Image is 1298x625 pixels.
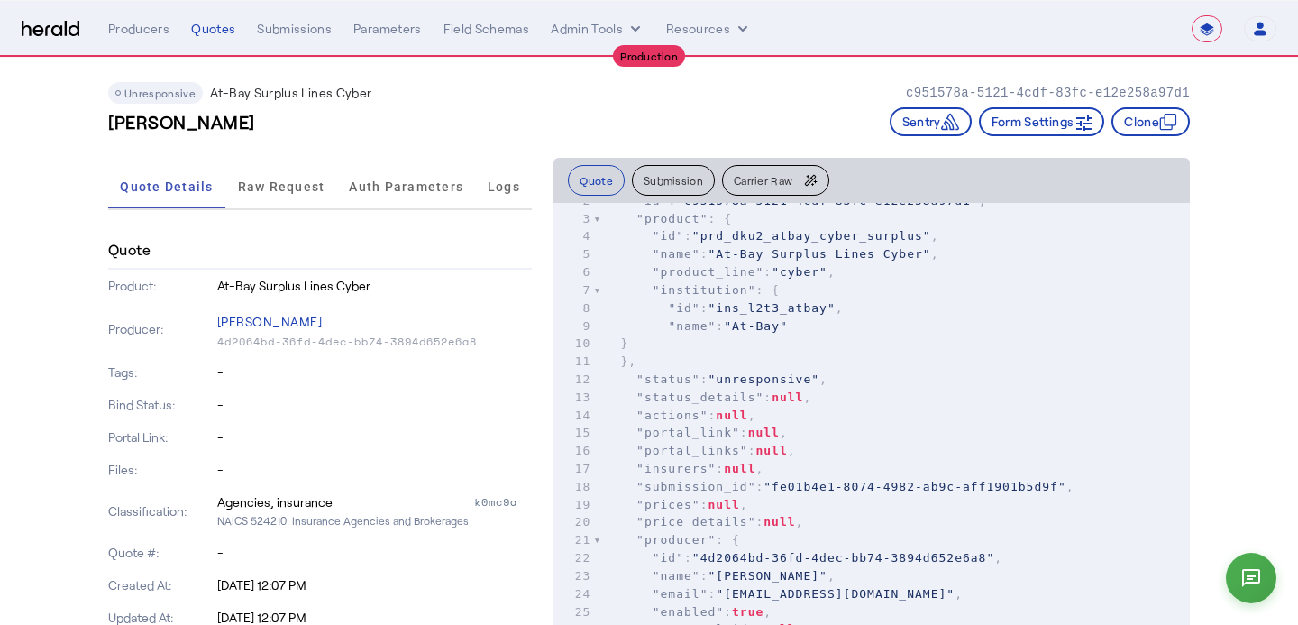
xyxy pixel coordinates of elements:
p: [PERSON_NAME] [217,309,533,335]
button: Submission [632,165,715,196]
span: } [620,336,628,350]
p: 4d2064bd-36fd-4dec-bb74-3894d652e6a8 [217,335,533,349]
span: "id" [636,194,668,207]
span: : { [620,212,732,225]
p: Product: [108,277,214,295]
span: null [772,391,803,404]
span: null [724,462,755,475]
span: "id" [668,301,699,315]
span: : , [620,229,938,243]
p: At-Bay Surplus Lines Cyber [217,277,533,295]
div: Submissions [257,20,332,38]
button: Quote [568,165,625,196]
button: Resources dropdown menu [666,20,752,38]
div: 19 [553,496,593,514]
span: : , [620,194,986,207]
span: "At-Bay" [724,319,788,333]
div: 4 [553,227,593,245]
p: Files: [108,461,214,479]
span: "name" [653,247,700,261]
span: : , [620,551,1002,565]
span: "id" [653,229,684,243]
button: Clone [1111,107,1190,136]
div: 23 [553,567,593,585]
span: "submission_id" [636,480,755,493]
span: "prd_dku2_atbay_cyber_surplus" [692,229,931,243]
span: "At-Bay Surplus Lines Cyber" [708,247,931,261]
span: "prices" [636,498,700,511]
div: 7 [553,281,593,299]
span: "product_line" [653,265,764,279]
span: "price_details" [636,515,755,528]
button: Sentry [890,107,972,136]
div: 17 [553,460,593,478]
span: }, [620,354,636,368]
span: "name" [653,569,700,583]
div: Quotes [191,20,235,38]
span: : , [620,587,963,601]
div: 24 [553,585,593,603]
span: "status_details" [636,391,763,404]
span: Carrier Raw [734,175,792,186]
div: Production [613,45,685,67]
span: : { [620,533,740,547]
span: "producer" [636,533,716,547]
span: "email" [653,587,708,601]
span: : , [620,515,803,528]
span: Logs [488,180,520,193]
span: : , [620,409,755,422]
span: : [620,319,787,333]
div: Agencies, insurance [217,493,333,511]
div: Parameters [353,20,422,38]
p: NAICS 524210: Insurance Agencies and Brokerages [217,511,533,529]
span: "id" [653,551,684,565]
div: 15 [553,424,593,442]
span: "portal_links" [636,444,748,457]
span: Auth Parameters [349,180,463,193]
span: "actions" [636,409,708,422]
span: "[EMAIL_ADDRESS][DOMAIN_NAME]" [716,587,955,601]
div: 18 [553,478,593,496]
span: "4d2064bd-36fd-4dec-bb74-3894d652e6a8" [692,551,994,565]
div: Producers [108,20,169,38]
span: "institution" [653,283,756,297]
span: null [748,426,780,439]
span: null [755,444,787,457]
div: 9 [553,317,593,335]
span: null [763,515,795,528]
div: 14 [553,407,593,425]
div: 11 [553,353,593,371]
span: "name" [668,319,716,333]
span: "unresponsive" [708,372,820,386]
div: 13 [553,389,593,407]
p: - [217,396,533,414]
span: : , [620,301,843,315]
span: : , [620,480,1074,493]
div: 20 [553,513,593,531]
p: c951578a-5121-4cdf-83fc-e12e258a97d1 [906,84,1190,102]
p: At-Bay Surplus Lines Cyber [210,84,371,102]
span: : , [620,426,787,439]
span: "cyber" [772,265,827,279]
button: internal dropdown menu [551,20,644,38]
span: "insurers" [636,462,716,475]
h4: Quote [108,239,151,261]
p: - [217,461,533,479]
div: 16 [553,442,593,460]
span: Unresponsive [124,87,196,99]
p: - [217,544,533,562]
span: null [708,498,740,511]
div: 8 [553,299,593,317]
span: : , [620,372,827,386]
div: k0mc9a [474,493,532,511]
span: : , [620,569,835,583]
div: 3 [553,210,593,228]
span: "ins_l2t3_atbay" [708,301,836,315]
span: : , [620,462,763,475]
p: Portal Link: [108,428,214,446]
p: Producer: [108,320,214,338]
p: Classification: [108,502,214,520]
span: Raw Request [238,180,325,193]
span: "product" [636,212,708,225]
button: Carrier Raw [722,165,829,196]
